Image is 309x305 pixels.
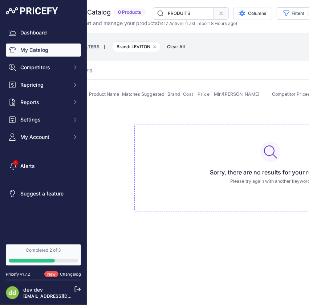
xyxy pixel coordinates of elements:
span: Min/[PERSON_NAME] [214,91,260,97]
span: ( ) [158,21,184,26]
nav: Sidebar [6,26,81,236]
button: My Account [6,131,81,144]
span: Settings [20,116,68,123]
p: Import and manage your products [76,20,237,27]
a: Suggest a feature [6,187,81,200]
small: | [99,45,109,49]
button: Clear All [163,43,188,50]
a: Changelog [60,272,81,277]
input: Search [153,7,214,20]
a: 1417 Active [159,21,182,26]
span: Cost [183,91,193,97]
div: Pricefy v1.7.2 [6,271,30,277]
h2: My Catalog [76,7,111,17]
button: Price [198,91,211,97]
a: Alerts [6,160,81,173]
span: Competitors [20,64,68,71]
a: dev dev [23,287,43,293]
span: Brand: LEVITON [112,41,161,52]
button: Columns [233,8,272,19]
span: Repricing [20,81,68,88]
span: Reports [20,99,68,106]
button: Repricing [6,78,81,91]
div: Completed 2 of 3 [9,247,78,253]
button: Competitors [6,61,81,74]
span: New [44,271,58,277]
span: 0 Products [114,8,146,17]
small: FILTERS [82,44,99,49]
span: Product Name [89,91,119,97]
span: My Account [20,133,68,141]
a: [EMAIL_ADDRESS][DOMAIN_NAME] [23,293,99,299]
img: Pricefy Logo [6,7,58,15]
button: Settings [6,113,81,126]
a: Completed 2 of 3 [6,244,81,265]
span: Matches Suggested [122,91,164,97]
span: ... [92,67,95,73]
a: Dashboard [6,26,81,39]
button: Cost [183,91,195,97]
span: Price [198,91,210,97]
a: My Catalog [6,44,81,57]
span: Brand [167,91,180,97]
button: Reports [6,96,81,109]
span: (Last import 8 Hours ago) [185,21,237,26]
